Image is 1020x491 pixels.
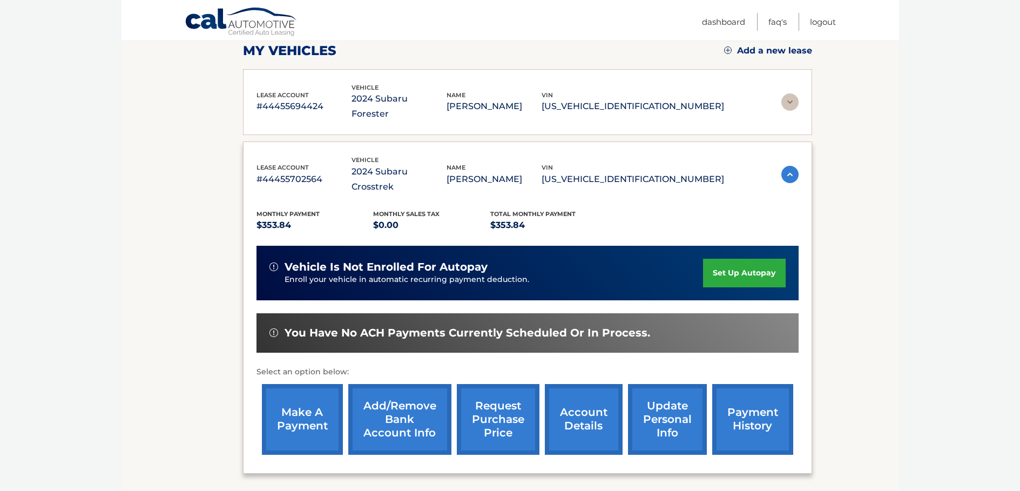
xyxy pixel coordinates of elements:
p: [US_VEHICLE_IDENTIFICATION_NUMBER] [542,99,724,114]
p: #44455702564 [256,172,352,187]
span: vin [542,91,553,99]
img: accordion-rest.svg [781,93,799,111]
a: make a payment [262,384,343,455]
a: update personal info [628,384,707,455]
a: FAQ's [768,13,787,31]
p: [PERSON_NAME] [447,172,542,187]
img: add.svg [724,46,732,54]
a: Cal Automotive [185,7,298,38]
a: account details [545,384,623,455]
p: 2024 Subaru Forester [352,91,447,122]
span: vin [542,164,553,171]
p: [PERSON_NAME] [447,99,542,114]
span: name [447,164,465,171]
a: set up autopay [703,259,785,287]
a: Logout [810,13,836,31]
span: name [447,91,465,99]
a: Add a new lease [724,45,812,56]
p: Enroll your vehicle in automatic recurring payment deduction. [285,274,704,286]
span: vehicle [352,84,379,91]
p: #44455694424 [256,99,352,114]
span: lease account [256,91,309,99]
p: $0.00 [373,218,490,233]
img: alert-white.svg [269,263,278,271]
a: payment history [712,384,793,455]
p: $353.84 [256,218,374,233]
span: Total Monthly Payment [490,210,576,218]
span: Monthly sales Tax [373,210,440,218]
img: alert-white.svg [269,328,278,337]
span: You have no ACH payments currently scheduled or in process. [285,326,650,340]
p: [US_VEHICLE_IDENTIFICATION_NUMBER] [542,172,724,187]
p: $353.84 [490,218,607,233]
span: vehicle is not enrolled for autopay [285,260,488,274]
a: request purchase price [457,384,539,455]
span: Monthly Payment [256,210,320,218]
span: vehicle [352,156,379,164]
img: accordion-active.svg [781,166,799,183]
span: lease account [256,164,309,171]
p: 2024 Subaru Crosstrek [352,164,447,194]
p: Select an option below: [256,366,799,379]
a: Dashboard [702,13,745,31]
a: Add/Remove bank account info [348,384,451,455]
h2: my vehicles [243,43,336,59]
